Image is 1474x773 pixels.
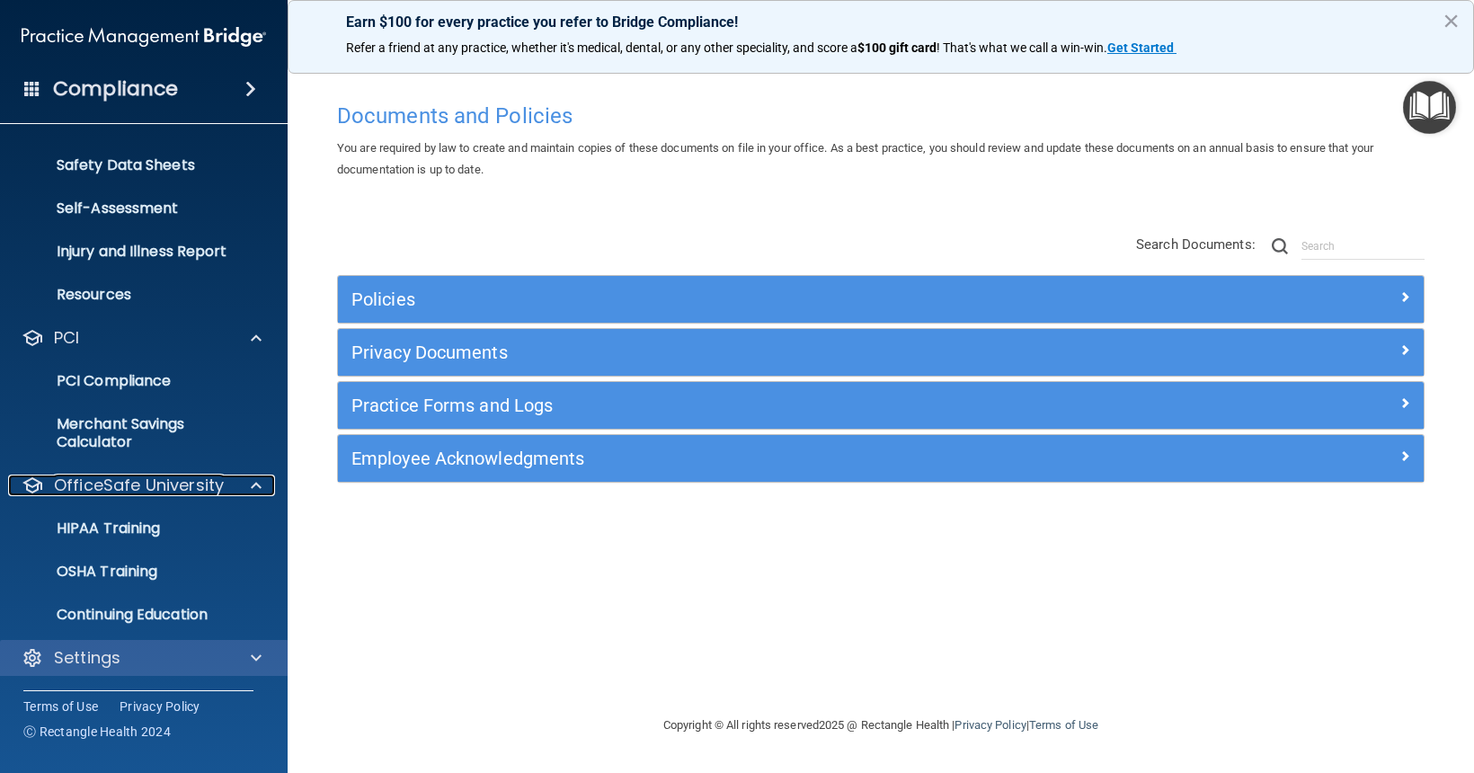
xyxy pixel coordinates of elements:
[1301,233,1425,260] input: Search
[1272,238,1288,254] img: ic-search.3b580494.png
[337,141,1373,176] span: You are required by law to create and maintain copies of these documents on file in your office. ...
[12,606,257,624] p: Continuing Education
[23,697,98,715] a: Terms of Use
[1107,40,1177,55] a: Get Started
[22,327,262,349] a: PCI
[12,156,257,174] p: Safety Data Sheets
[346,13,1416,31] p: Earn $100 for every practice you refer to Bridge Compliance!
[22,19,266,55] img: PMB logo
[53,76,178,102] h4: Compliance
[351,342,1139,362] h5: Privacy Documents
[12,520,160,538] p: HIPAA Training
[22,475,262,496] a: OfficeSafe University
[1029,718,1098,732] a: Terms of Use
[351,449,1139,468] h5: Employee Acknowledgments
[12,415,257,451] p: Merchant Savings Calculator
[857,40,937,55] strong: $100 gift card
[351,391,1410,420] a: Practice Forms and Logs
[346,40,857,55] span: Refer a friend at any practice, whether it's medical, dental, or any other speciality, and score a
[955,718,1026,732] a: Privacy Policy
[12,200,257,218] p: Self-Assessment
[12,286,257,304] p: Resources
[12,243,257,261] p: Injury and Illness Report
[937,40,1107,55] span: ! That's what we call a win-win.
[553,697,1209,754] div: Copyright © All rights reserved 2025 @ Rectangle Health | |
[351,444,1410,473] a: Employee Acknowledgments
[1443,6,1460,35] button: Close
[351,289,1139,309] h5: Policies
[12,372,257,390] p: PCI Compliance
[1107,40,1174,55] strong: Get Started
[351,395,1139,415] h5: Practice Forms and Logs
[337,104,1425,128] h4: Documents and Policies
[22,647,262,669] a: Settings
[54,647,120,669] p: Settings
[120,697,200,715] a: Privacy Policy
[54,327,79,349] p: PCI
[1136,236,1256,253] span: Search Documents:
[351,338,1410,367] a: Privacy Documents
[1403,81,1456,134] button: Open Resource Center
[351,285,1410,314] a: Policies
[12,563,157,581] p: OSHA Training
[23,723,171,741] span: Ⓒ Rectangle Health 2024
[54,475,224,496] p: OfficeSafe University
